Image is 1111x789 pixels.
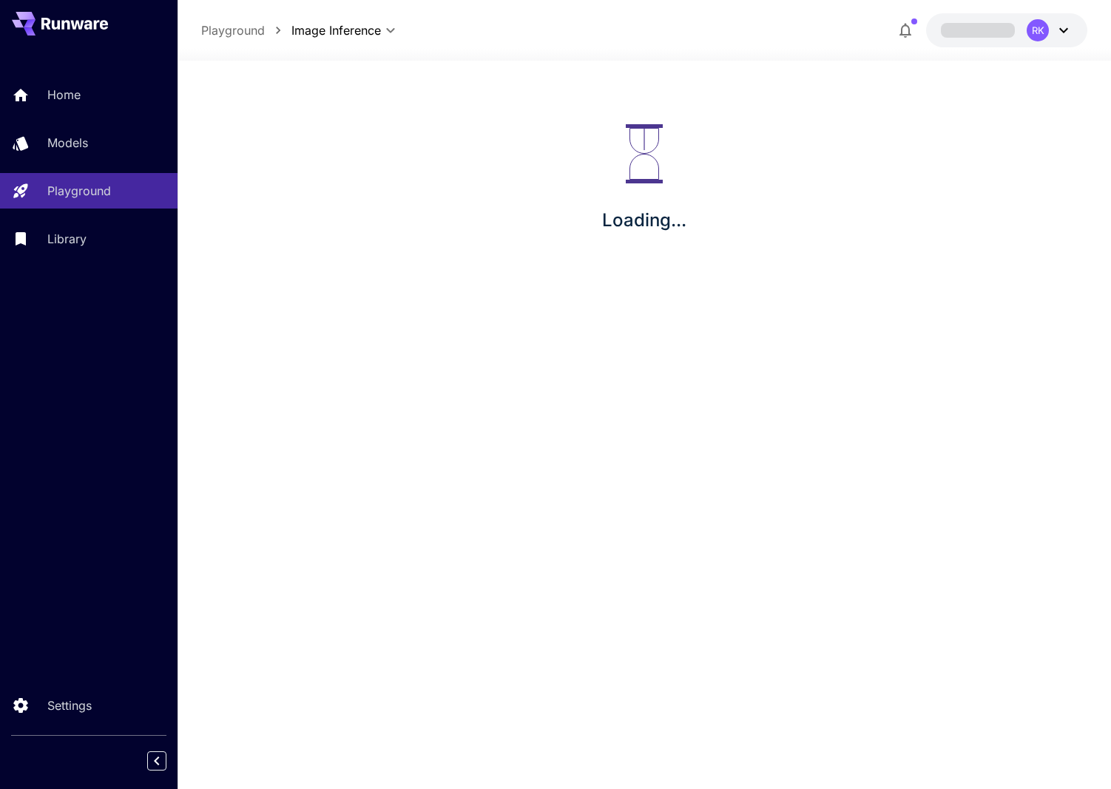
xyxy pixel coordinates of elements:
[201,21,291,39] nav: breadcrumb
[147,751,166,771] button: Collapse sidebar
[47,697,92,714] p: Settings
[602,207,686,234] p: Loading...
[926,13,1087,47] button: RK
[201,21,265,39] a: Playground
[158,748,178,774] div: Collapse sidebar
[1027,19,1049,41] div: RK
[47,230,87,248] p: Library
[47,182,111,200] p: Playground
[47,86,81,104] p: Home
[291,21,381,39] span: Image Inference
[47,134,88,152] p: Models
